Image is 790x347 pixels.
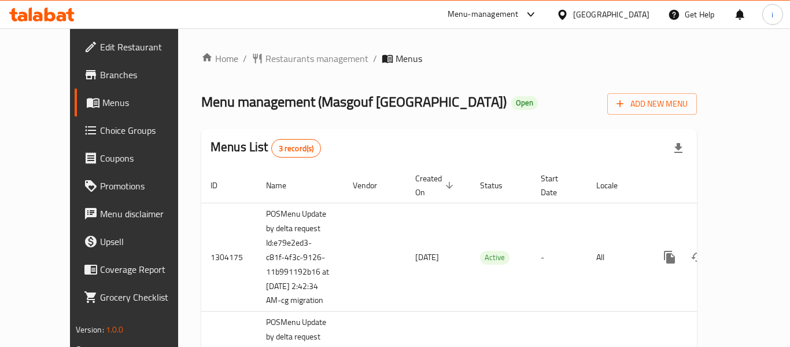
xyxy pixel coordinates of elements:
[75,200,202,228] a: Menu disclaimer
[75,116,202,144] a: Choice Groups
[396,52,422,65] span: Menus
[647,168,776,203] th: Actions
[100,179,193,193] span: Promotions
[106,322,124,337] span: 1.0.0
[265,52,368,65] span: Restaurants management
[75,33,202,61] a: Edit Restaurant
[541,171,573,199] span: Start Date
[211,178,232,192] span: ID
[511,98,538,108] span: Open
[100,262,193,276] span: Coverage Report
[100,235,193,249] span: Upsell
[100,123,193,137] span: Choice Groups
[607,93,697,115] button: Add New Menu
[448,8,519,21] div: Menu-management
[75,61,202,89] a: Branches
[373,52,377,65] li: /
[100,290,193,304] span: Grocery Checklist
[771,8,773,21] span: i
[100,151,193,165] span: Coupons
[100,207,193,221] span: Menu disclaimer
[211,138,321,158] h2: Menus List
[75,144,202,172] a: Coupons
[75,255,202,283] a: Coverage Report
[596,178,633,192] span: Locale
[201,52,697,65] nav: breadcrumb
[201,203,257,312] td: 1304175
[573,8,649,21] div: [GEOGRAPHIC_DATA]
[201,52,238,65] a: Home
[353,178,392,192] span: Vendor
[201,89,507,115] span: Menu management ( Masgouf [GEOGRAPHIC_DATA] )
[531,203,587,312] td: -
[587,203,647,312] td: All
[100,40,193,54] span: Edit Restaurant
[75,172,202,200] a: Promotions
[243,52,247,65] li: /
[415,250,439,265] span: [DATE]
[684,243,711,271] button: Change Status
[656,243,684,271] button: more
[272,143,321,154] span: 3 record(s)
[617,97,688,111] span: Add New Menu
[415,171,457,199] span: Created On
[480,251,510,264] span: Active
[100,68,193,82] span: Branches
[75,283,202,311] a: Grocery Checklist
[266,178,301,192] span: Name
[75,89,202,116] a: Menus
[271,139,322,158] div: Total records count
[665,134,692,162] div: Export file
[252,52,368,65] a: Restaurants management
[75,228,202,255] a: Upsell
[480,178,518,192] span: Status
[76,322,104,337] span: Version:
[257,203,344,312] td: POSMenu Update by delta request Id:e79e2ed3-c81f-4f3c-9126-11b991192b16 at [DATE] 2:42:34 AM-cg m...
[511,96,538,110] div: Open
[102,96,193,109] span: Menus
